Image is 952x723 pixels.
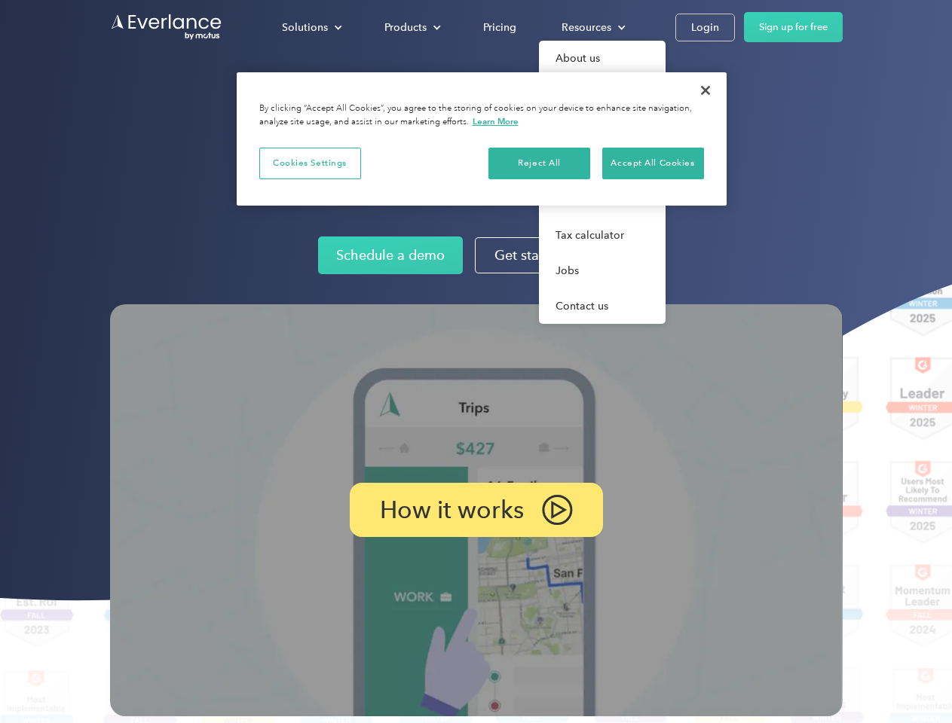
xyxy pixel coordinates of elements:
a: About us [539,41,666,76]
a: Go to homepage [110,13,223,41]
button: Cookies Settings [259,148,361,179]
button: Reject All [488,148,590,179]
div: Products [384,18,427,37]
div: Pricing [483,18,516,37]
nav: Resources [539,41,666,324]
div: Resources [546,14,638,41]
a: Contact us [539,288,666,324]
div: Resources [562,18,611,37]
a: More information about your privacy, opens in a new tab [473,116,519,127]
div: Privacy [237,72,727,206]
button: Accept All Cookies [602,148,704,179]
div: Login [691,18,719,37]
p: How it works [380,501,524,519]
a: Schedule a demo [318,236,463,274]
a: Pricing [468,14,531,41]
input: Submit [111,90,187,121]
div: By clicking “Accept All Cookies”, you agree to the storing of cookies on your device to enhance s... [259,102,704,129]
div: Solutions [282,18,328,37]
a: Sign up for free [744,12,843,42]
a: Login [675,14,735,41]
a: Jobs [539,253,666,288]
div: Solutions [267,14,354,41]
button: Close [689,74,722,107]
a: Tax calculator [539,218,666,253]
div: Cookie banner [237,72,727,206]
a: Get started for free [475,237,634,273]
div: Products [369,14,453,41]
